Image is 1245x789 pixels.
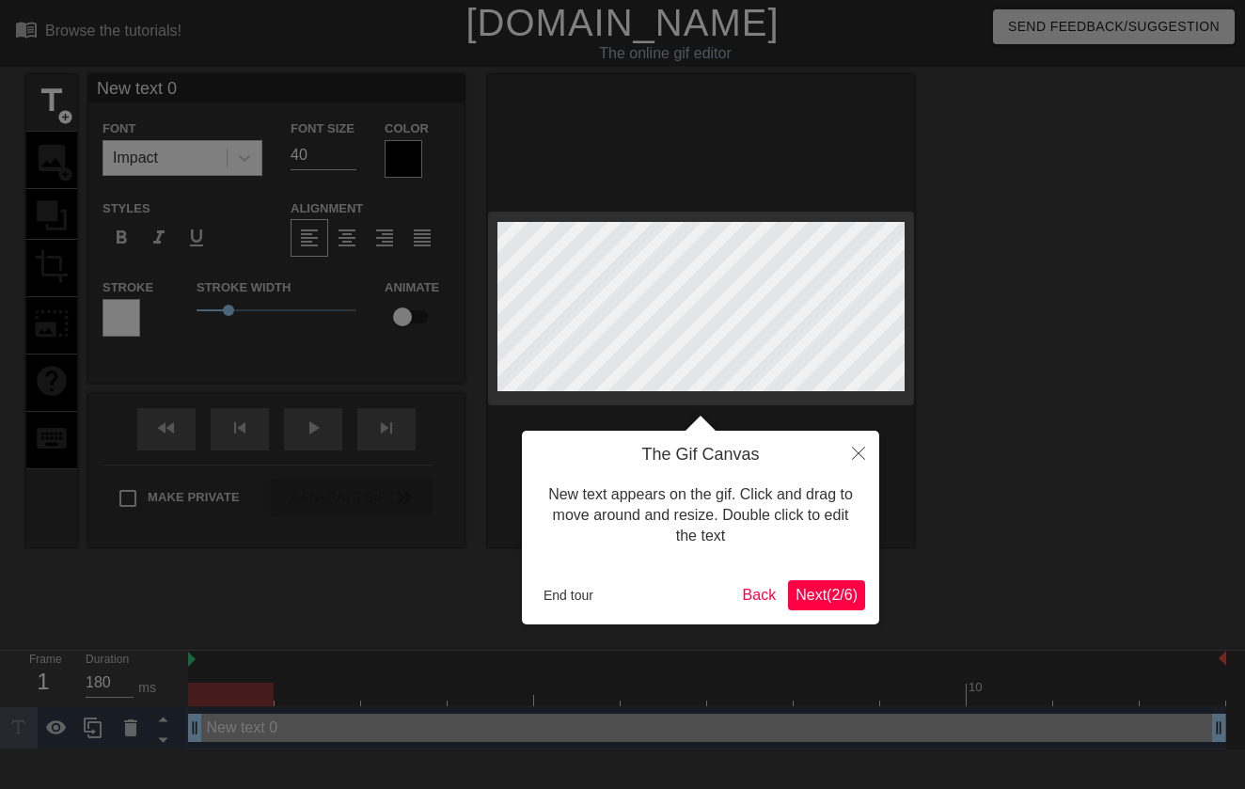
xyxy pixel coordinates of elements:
[735,580,784,610] button: Back
[536,445,865,466] h4: The Gif Canvas
[838,431,879,474] button: Close
[536,466,865,566] div: New text appears on the gif. Click and drag to move around and resize. Double click to edit the text
[536,581,601,609] button: End tour
[796,587,858,603] span: Next ( 2 / 6 )
[788,580,865,610] button: Next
